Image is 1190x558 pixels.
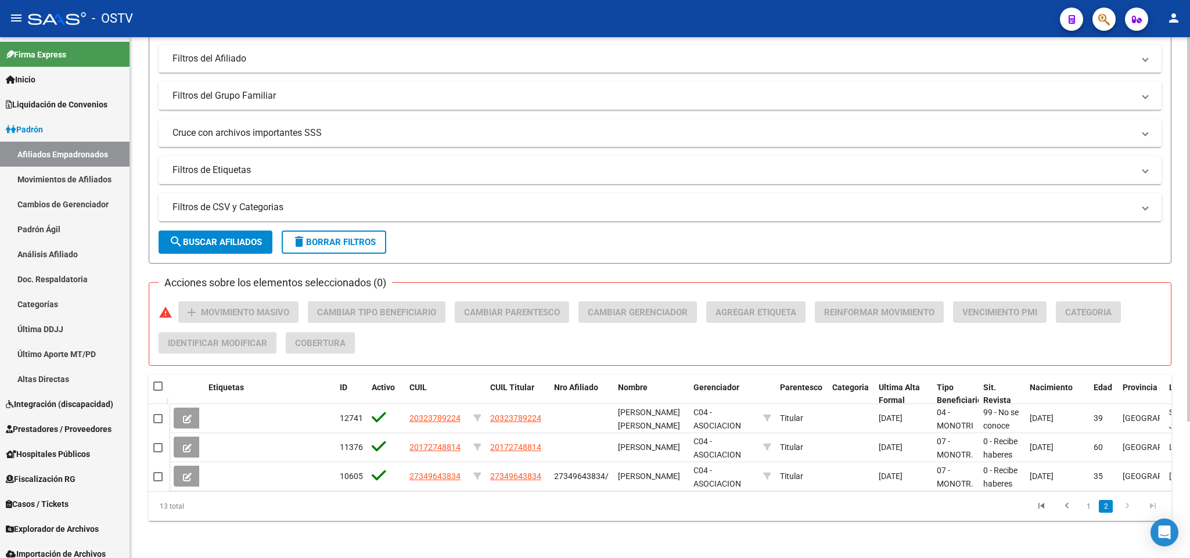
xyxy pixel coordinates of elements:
[172,52,1134,65] mat-panel-title: Filtros del Afiliado
[693,408,749,456] span: C04 - ASOCIACION SANATORIAL SUR (GBA SUR)
[937,466,974,502] span: 07 - MONOTR. SOCIALES
[937,383,982,405] span: Tipo Beneficiario
[169,237,262,247] span: Buscar Afiliados
[169,235,183,249] mat-icon: search
[159,82,1162,110] mat-expansion-panel-header: Filtros del Grupo Familiar
[372,383,395,392] span: Activo
[335,375,367,413] datatable-header-cell: ID
[1025,375,1089,413] datatable-header-cell: Nacimiento
[1065,307,1112,318] span: Categoria
[6,123,43,136] span: Padrón
[1123,383,1157,392] span: Provincia
[1056,301,1121,323] button: Categoria
[1081,500,1095,513] a: 1
[1056,500,1078,513] a: go to previous page
[953,301,1047,323] button: Vencimiento PMI
[455,301,569,323] button: Cambiar Parentesco
[983,437,1031,473] span: 0 - Recibe haberes regularmente
[159,332,276,354] button: Identificar Modificar
[295,338,346,348] span: Cobertura
[618,471,680,481] span: [PERSON_NAME]
[1097,496,1114,516] li: page 2
[172,127,1134,139] mat-panel-title: Cruce con archivos importantes SSS
[1030,471,1054,481] span: [DATE]
[409,471,461,481] span: 27349643834
[340,442,363,452] span: 11376
[693,437,749,485] span: C04 - ASOCIACION SANATORIAL SUR (GBA SUR)
[962,307,1037,318] span: Vencimiento PMI
[879,412,927,425] div: [DATE]
[689,375,758,413] datatable-header-cell: Gerenciador
[879,383,920,405] span: Ultima Alta Formal
[1094,383,1112,392] span: Edad
[490,471,541,481] span: 27349643834
[6,523,99,535] span: Explorador de Archivos
[1099,500,1113,513] a: 2
[879,470,927,483] div: [DATE]
[1094,471,1103,481] span: 35
[780,471,803,481] span: Titular
[815,301,944,323] button: Reinformar Movimiento
[168,338,267,348] span: Identificar Modificar
[490,383,534,392] span: CUIL Titular
[937,437,974,473] span: 07 - MONOTR. SOCIALES
[1116,500,1138,513] a: go to next page
[1094,413,1103,423] span: 39
[618,408,680,430] span: [PERSON_NAME] [PERSON_NAME]
[292,235,306,249] mat-icon: delete
[292,237,376,247] span: Borrar Filtros
[1151,519,1178,546] div: Open Intercom Messenger
[983,466,1031,502] span: 0 - Recibe haberes regularmente
[937,408,1009,430] span: 04 - MONOTRIBUTISTAS
[775,375,828,413] datatable-header-cell: Parentesco
[172,201,1134,214] mat-panel-title: Filtros de CSV y Categorias
[409,383,427,392] span: CUIL
[317,307,436,318] span: Cambiar Tipo Beneficiario
[1080,496,1097,516] li: page 1
[780,413,803,423] span: Titular
[149,492,351,521] div: 13 total
[159,119,1162,147] mat-expansion-panel-header: Cruce con archivos importantes SSS
[178,301,299,323] button: Movimiento Masivo
[618,383,648,392] span: Nombre
[879,441,927,454] div: [DATE]
[409,413,461,423] span: 20323789224
[832,383,869,392] span: Categoria
[828,375,874,413] datatable-header-cell: Categoria
[172,89,1134,102] mat-panel-title: Filtros del Grupo Familiar
[1030,442,1054,452] span: [DATE]
[780,442,803,452] span: Titular
[159,156,1162,184] mat-expansion-panel-header: Filtros de Etiquetas
[1030,413,1054,423] span: [DATE]
[588,307,688,318] span: Cambiar Gerenciador
[6,423,112,435] span: Prestadores / Proveedores
[618,442,680,452] span: [PERSON_NAME]
[490,442,541,452] span: 20172748814
[578,301,697,323] button: Cambiar Gerenciador
[486,375,549,413] datatable-header-cell: CUIL Titular
[6,448,90,460] span: Hospitales Públicos
[159,231,272,254] button: Buscar Afiliados
[549,375,613,413] datatable-header-cell: Nro Afiliado
[159,305,172,319] mat-icon: warning
[554,383,598,392] span: Nro Afiliado
[340,471,363,481] span: 10605
[983,408,1019,456] span: 99 - No se conoce situación de revista
[6,473,76,485] span: Fiscalización RG
[159,193,1162,221] mat-expansion-panel-header: Filtros de CSV y Categorias
[693,383,739,392] span: Gerenciador
[185,305,199,319] mat-icon: add
[979,375,1025,413] datatable-header-cell: Sit. Revista
[367,375,405,413] datatable-header-cell: Activo
[983,383,1011,405] span: Sit. Revista
[6,398,113,411] span: Integración (discapacidad)
[554,471,618,481] span: 27349643834/00
[6,48,66,61] span: Firma Express
[6,73,35,86] span: Inicio
[1089,375,1118,413] datatable-header-cell: Edad
[464,307,560,318] span: Cambiar Parentesco
[340,383,347,392] span: ID
[340,413,363,423] span: 12741
[405,375,469,413] datatable-header-cell: CUIL
[159,45,1162,73] mat-expansion-panel-header: Filtros del Afiliado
